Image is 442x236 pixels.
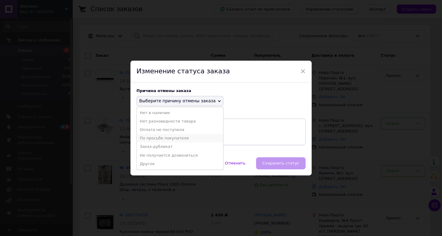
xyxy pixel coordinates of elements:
[137,117,223,126] li: Нет разновидности товара
[300,66,306,76] span: ×
[137,126,223,134] li: Оплата не поступила
[219,157,252,169] button: Отменить
[137,134,223,142] li: По просьбе покупателя
[137,160,223,168] li: Другое
[137,109,223,117] li: Нет в наличии
[137,142,223,151] li: Заказ-дубликат
[130,61,312,82] div: Изменение статуса заказа
[137,151,223,160] li: Не получается дозвониться
[136,88,306,93] div: Причина отмены заказа
[139,98,216,103] span: Выберите причину отмены заказа
[225,161,245,165] span: Отменить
